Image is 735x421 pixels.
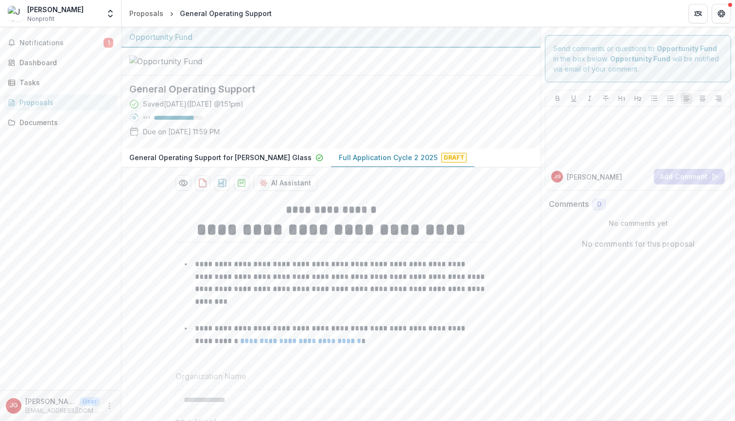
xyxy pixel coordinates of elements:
[129,31,533,43] div: Opportunity Fund
[234,175,249,191] button: download-proposal
[143,127,220,137] p: Due on [DATE] 11:59 PM
[143,99,244,109] div: Saved [DATE] ( [DATE] @ 1:51pm )
[27,4,84,15] div: [PERSON_NAME]
[129,8,163,18] div: Proposals
[195,175,210,191] button: download-proposal
[4,35,117,51] button: Notifications1
[545,35,731,82] div: Send comments or questions to in the box below. will be notified via email of your comment.
[129,152,312,163] p: General Operating Support for [PERSON_NAME] Glass
[339,152,437,163] p: Full Application Cycle 2 2025
[654,169,725,184] button: Add Comment
[441,153,467,163] span: Draft
[175,370,246,382] p: Organization Name
[104,400,115,412] button: More
[549,200,589,209] h2: Comments
[568,92,579,104] button: Underline
[129,55,227,67] img: Opportunity Fund
[143,114,150,121] p: 81 %
[80,397,100,406] p: User
[8,6,23,21] img: Jaime Guerrero
[214,175,230,191] button: download-proposal
[129,83,517,95] h2: General Operating Support
[681,92,692,104] button: Align Left
[688,4,708,23] button: Partners
[19,117,109,128] div: Documents
[610,55,670,63] strong: Opportunity Fund
[180,8,272,18] div: General Operating Support
[104,38,113,48] span: 1
[19,39,104,47] span: Notifications
[632,92,644,104] button: Heading 2
[104,4,117,23] button: Open entity switcher
[597,201,601,209] span: 0
[665,92,676,104] button: Ordered List
[567,172,622,182] p: [PERSON_NAME]
[4,114,117,130] a: Documents
[4,94,117,110] a: Proposals
[19,97,109,108] div: Proposals
[4,74,117,91] a: Tasks
[27,15,54,23] span: Nonprofit
[549,218,727,228] p: No comments yet
[697,92,708,104] button: Align Center
[648,92,660,104] button: Bullet List
[616,92,628,104] button: Heading 1
[125,6,167,20] a: Proposals
[582,238,695,250] p: No comments for this proposal
[552,92,563,104] button: Bold
[175,175,191,191] button: Preview ae1eb131-6774-4147-89f5-08f865bb3737-1.pdf
[253,175,317,191] button: AI Assistant
[554,174,560,179] div: Jaime Guerrero
[584,92,595,104] button: Italicize
[125,6,276,20] nav: breadcrumb
[657,44,717,53] strong: Opportunity Fund
[713,92,724,104] button: Align Right
[25,396,76,406] p: [PERSON_NAME]
[4,55,117,71] a: Dashboard
[19,77,109,88] div: Tasks
[19,57,109,68] div: Dashboard
[25,406,100,415] p: [EMAIL_ADDRESS][DOMAIN_NAME]
[10,403,18,409] div: Jaime Guerrero
[600,92,612,104] button: Strike
[712,4,731,23] button: Get Help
